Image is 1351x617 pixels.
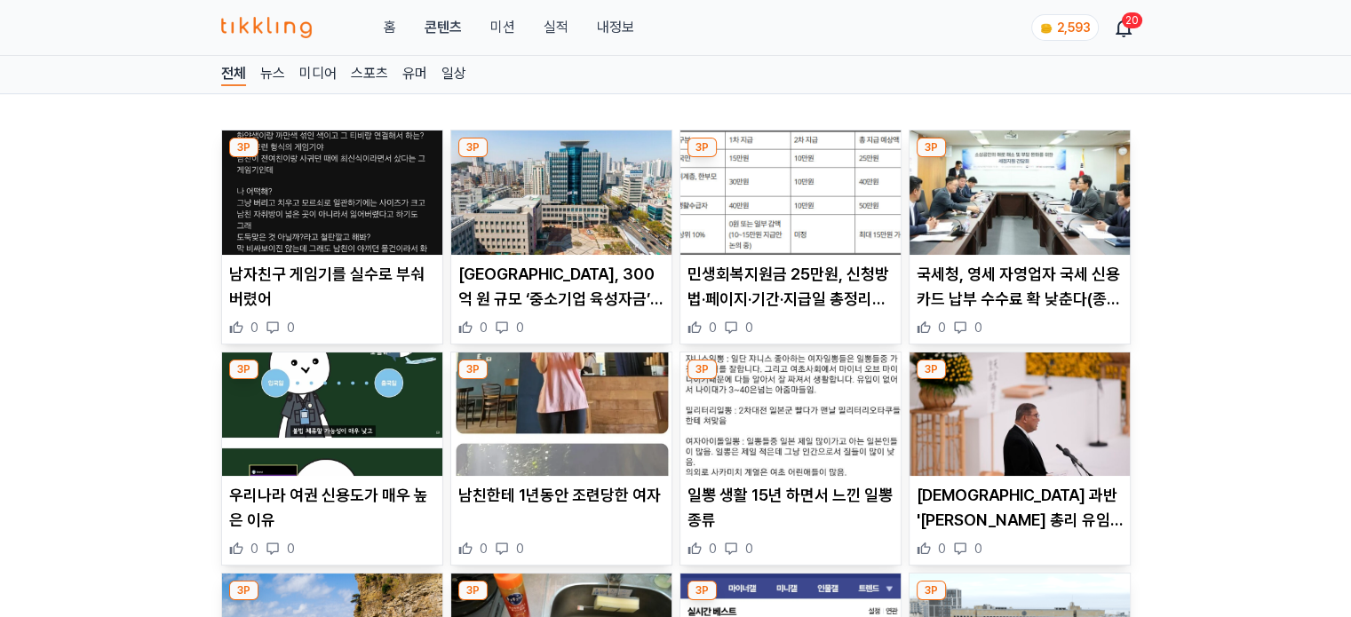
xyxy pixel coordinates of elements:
a: 유머 [402,63,427,86]
span: 0 [480,319,488,336]
p: 국세청, 영세 자영업자 국세 신용카드 납부 수수료 확 낮춘다(종합) [917,262,1123,312]
div: 20 [1122,12,1142,28]
img: 티끌링 [221,17,313,38]
div: 3P 국세청, 영세 자영업자 국세 신용카드 납부 수수료 확 낮춘다(종합) 국세청, 영세 자영업자 국세 신용카드 납부 수수료 확 낮춘다(종합) 0 0 [909,130,1131,344]
span: 0 [974,540,982,558]
div: 3P [687,138,717,157]
span: 0 [709,319,717,336]
div: 3P [458,360,488,379]
span: 0 [938,540,946,558]
p: 우리나라 여권 신용도가 매우 높은 이유 [229,483,435,533]
img: 남친한테 1년동안 조련당한 여자 [451,352,672,477]
p: [DEMOGRAPHIC_DATA] 과반 '[PERSON_NAME] 총리 유임 지지'…내각 지지율도 반등 [917,483,1123,533]
div: 3P [687,360,717,379]
div: 3P 남자친구 게임기를 실수로 부숴버렸어 남자친구 게임기를 실수로 부숴버렸어 0 0 [221,130,443,344]
div: 3P 일뽕 생활 15년 하면서 느낀 일뽕 종류 일뽕 생활 15년 하면서 느낀 일뽕 종류 0 0 [679,352,902,566]
a: 실적 [543,17,568,38]
span: 0 [250,319,258,336]
div: 3P [687,581,717,600]
div: 3P [458,138,488,157]
span: 0 [974,319,982,336]
a: 콘텐츠 [424,17,461,38]
span: 0 [745,540,753,558]
img: 국세청, 영세 자영업자 국세 신용카드 납부 수수료 확 낮춘다(종합) [910,131,1130,255]
a: 20 [1117,17,1131,38]
a: 미디어 [299,63,337,86]
img: 울산시, 300억 원 규모 ‘중소기업 육성자금’ 지원 [451,131,672,255]
a: coin 2,593 [1031,14,1095,41]
div: 3P 울산시, 300억 원 규모 ‘중소기업 육성자금’ 지원 [GEOGRAPHIC_DATA], 300억 원 규모 ‘중소기업 육성자금’ 지원 0 0 [450,130,672,344]
span: 0 [709,540,717,558]
p: 일뽕 생활 15년 하면서 느낀 일뽕 종류 [687,483,894,533]
div: 3P [229,138,258,157]
div: 3P [917,581,946,600]
span: 0 [516,540,524,558]
span: 0 [287,540,295,558]
div: 3P [917,138,946,157]
p: 남친한테 1년동안 조련당한 여자 [458,483,664,508]
img: 일뽕 생활 15년 하면서 느낀 일뽕 종류 [680,352,901,477]
div: 3P [917,360,946,379]
img: 우리나라 여권 신용도가 매우 높은 이유 [222,352,442,477]
span: 0 [516,319,524,336]
p: 남자친구 게임기를 실수로 부숴버렸어 [229,262,435,312]
div: 3P [229,581,258,600]
a: 홈 [383,17,395,38]
img: coin [1039,21,1053,36]
a: 일상 [441,63,466,86]
a: 전체 [221,63,246,86]
span: 0 [745,319,753,336]
div: 3P 남친한테 1년동안 조련당한 여자 남친한테 1년동안 조련당한 여자 0 0 [450,352,672,566]
div: 3P [458,581,488,600]
img: 남자친구 게임기를 실수로 부숴버렸어 [222,131,442,255]
span: 0 [938,319,946,336]
img: 일본인 과반 '이시바 총리 유임 지지'…내각 지지율도 반등 [910,352,1130,477]
span: 0 [287,319,295,336]
img: 민생회복지원금 25만원, 신청방법·페이지·기간·지급일 총정리 (+소비쿠폰) [680,131,901,255]
div: 3P 일본인 과반 '이시바 총리 유임 지지'…내각 지지율도 반등 [DEMOGRAPHIC_DATA] 과반 '[PERSON_NAME] 총리 유임 지지'…내각 지지율도 반등 0 0 [909,352,1131,566]
a: 뉴스 [260,63,285,86]
div: 3P [229,360,258,379]
button: 미션 [489,17,514,38]
p: 민생회복지원금 25만원, 신청방법·페이지·기간·지급일 총정리 (+소비쿠폰) [687,262,894,312]
span: 0 [480,540,488,558]
span: 0 [250,540,258,558]
a: 내정보 [596,17,633,38]
div: 3P 민생회복지원금 25만원, 신청방법·페이지·기간·지급일 총정리 (+소비쿠폰) 민생회복지원금 25만원, 신청방법·페이지·기간·지급일 총정리 (+소비쿠폰) 0 0 [679,130,902,344]
div: 3P 우리나라 여권 신용도가 매우 높은 이유 우리나라 여권 신용도가 매우 높은 이유 0 0 [221,352,443,566]
p: [GEOGRAPHIC_DATA], 300억 원 규모 ‘중소기업 육성자금’ 지원 [458,262,664,312]
a: 스포츠 [351,63,388,86]
span: 2,593 [1057,20,1091,35]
